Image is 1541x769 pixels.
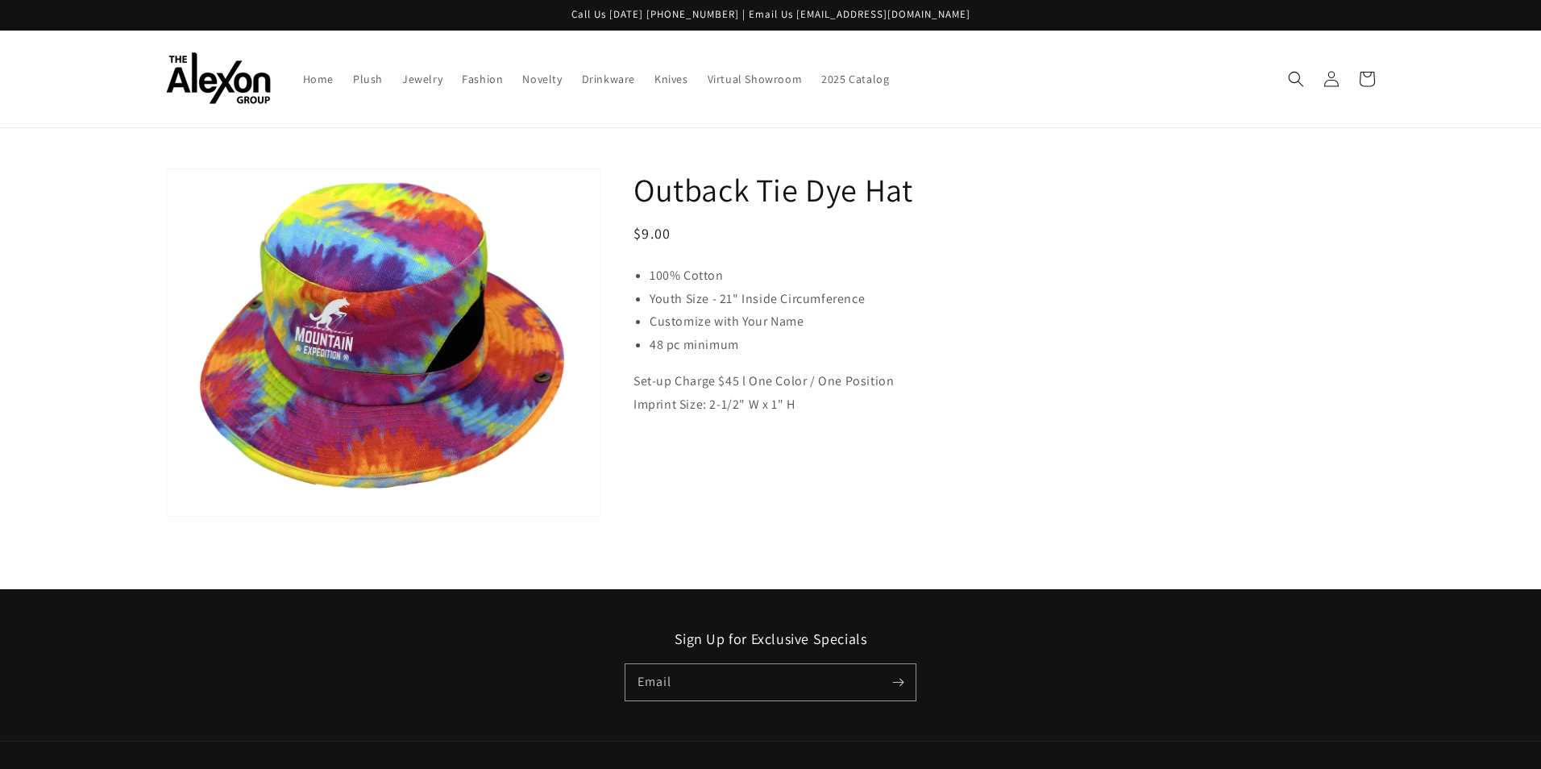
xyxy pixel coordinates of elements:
[303,72,334,86] span: Home
[166,52,271,105] img: The Alexon Group
[572,62,645,96] a: Drinkware
[812,62,899,96] a: 2025 Catalog
[654,72,688,86] span: Knives
[650,334,1375,357] li: 48 pc minimum
[462,72,503,86] span: Fashion
[633,393,1375,417] p: Imprint Size: 2-1/2" W x 1" H
[402,72,442,86] span: Jewelry
[293,62,343,96] a: Home
[698,62,812,96] a: Virtual Showroom
[582,72,635,86] span: Drinkware
[343,62,393,96] a: Plush
[650,264,1375,288] li: 100% Cotton
[708,72,803,86] span: Virtual Showroom
[880,664,916,700] button: Subscribe
[633,224,671,243] span: $9.00
[522,72,562,86] span: Novelty
[166,630,1375,648] h2: Sign Up for Exclusive Specials
[650,310,1375,334] li: Customize with Your Name
[633,168,1375,210] h1: Outback Tie Dye Hat
[650,288,1375,311] li: Youth Size - 21" Inside Circumference
[452,62,513,96] a: Fashion
[353,72,383,86] span: Plush
[633,370,1375,393] p: Set-up Charge $45 l One Color / One Position
[1278,61,1314,97] summary: Search
[393,62,452,96] a: Jewelry
[513,62,571,96] a: Novelty
[645,62,698,96] a: Knives
[821,72,889,86] span: 2025 Catalog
